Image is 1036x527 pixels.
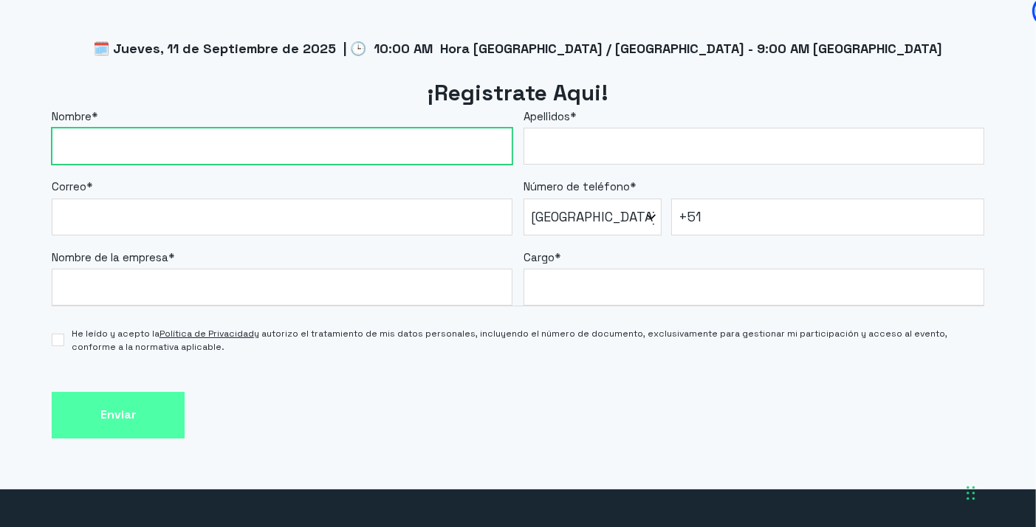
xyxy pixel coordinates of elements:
iframe: Chat Widget [771,339,1036,527]
span: Cargo [524,250,555,264]
span: Correo [52,179,86,193]
span: He leído y acepto la y autorizo el tratamiento de mis datos personales, incluyendo el número de d... [72,327,984,354]
span: Número de teléfono [524,179,630,193]
span: Apellidos [524,109,570,123]
span: 🗓️ Jueves, 11 de Septiembre de 2025 | 🕒 10:00 AM Hora [GEOGRAPHIC_DATA] / [GEOGRAPHIC_DATA] - 9:0... [94,40,943,57]
input: Enviar [52,392,185,438]
input: He leído y acepto laPolítica de Privacidady autorizo el tratamiento de mis datos personales, incl... [52,334,64,346]
div: Arrastrar [967,471,975,515]
h2: ¡Registrate Aqui! [52,78,984,108]
span: Nombre de la empresa [52,250,168,264]
a: Política de Privacidad [159,328,254,340]
span: Nombre [52,109,92,123]
div: Widget de chat [771,339,1036,527]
